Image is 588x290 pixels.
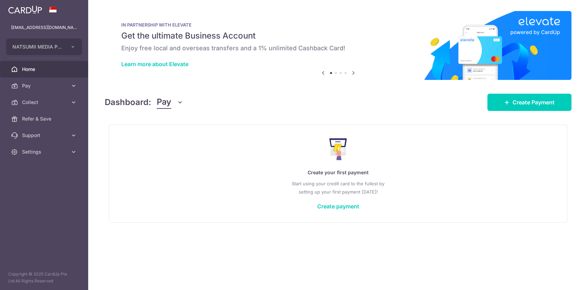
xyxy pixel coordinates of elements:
[329,138,347,160] img: Make Payment
[12,43,63,50] span: NATSUMII MEDIA PTE. LTD.
[22,99,68,106] span: Collect
[157,96,183,109] button: Pay
[22,115,68,122] span: Refer & Save
[123,168,553,177] p: Create your first payment
[513,98,555,106] span: Create Payment
[22,148,68,155] span: Settings
[157,96,171,109] span: Pay
[105,11,571,80] img: Renovation banner
[487,94,571,111] a: Create Payment
[123,179,553,196] p: Start using your credit card to the fullest by setting up your first payment [DATE]!
[8,6,42,14] img: CardUp
[22,132,68,139] span: Support
[121,22,555,28] p: IN PARTNERSHIP WITH ELEVATE
[11,24,77,31] p: [EMAIL_ADDRESS][DOMAIN_NAME]
[121,30,555,41] h5: Get the ultimate Business Account
[121,44,555,52] h6: Enjoy free local and overseas transfers and a 1% unlimited Cashback Card!
[105,96,151,108] h4: Dashboard:
[6,39,82,55] button: NATSUMII MEDIA PTE. LTD.
[22,82,68,89] span: Pay
[22,66,68,73] span: Home
[317,203,359,210] a: Create payment
[121,61,188,68] a: Learn more about Elevate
